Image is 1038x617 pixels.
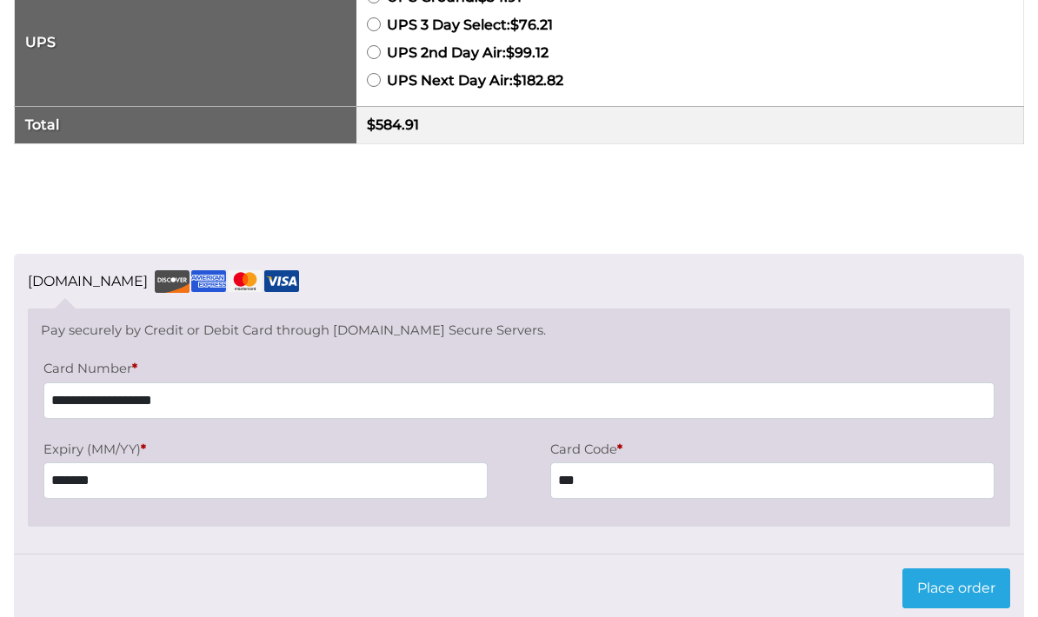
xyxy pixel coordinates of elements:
[550,438,995,463] label: Card Code
[14,166,278,234] iframe: reCAPTCHA
[43,438,488,463] label: Expiry (MM/YY)
[43,357,995,382] label: Card Number
[228,271,263,293] img: mastercard
[367,117,419,134] bdi: 584.91
[387,73,563,90] label: UPS Next Day Air:
[155,271,190,294] img: discover
[902,569,1010,609] button: Place order
[387,45,549,62] label: UPS 2nd Day Air:
[28,269,299,296] label: [DOMAIN_NAME]
[510,17,553,34] bdi: 76.21
[510,17,519,34] span: $
[506,45,515,62] span: $
[506,45,549,62] bdi: 99.12
[191,271,226,293] img: amex
[513,73,522,90] span: $
[387,17,553,34] label: UPS 3 Day Select:
[264,271,299,293] img: visa
[367,117,376,134] span: $
[513,73,563,90] bdi: 182.82
[15,107,357,144] th: Total
[41,322,998,341] p: Pay securely by Credit or Debit Card through [DOMAIN_NAME] Secure Servers.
